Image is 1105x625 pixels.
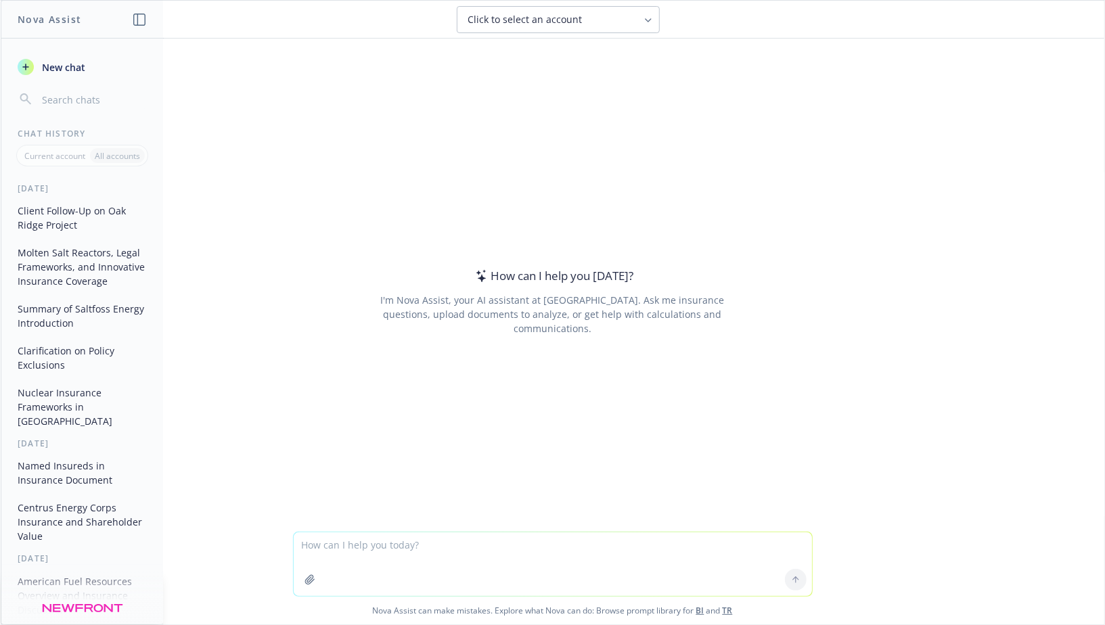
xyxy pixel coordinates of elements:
[12,298,152,334] button: Summary of Saltfoss Energy Introduction
[723,605,733,616] a: TR
[12,55,152,79] button: New chat
[457,6,660,33] button: Click to select an account
[468,13,583,26] span: Click to select an account
[39,90,147,109] input: Search chats
[362,293,743,335] div: I'm Nova Assist, your AI assistant at [GEOGRAPHIC_DATA]. Ask me insurance questions, upload docum...
[1,553,163,564] div: [DATE]
[12,340,152,376] button: Clarification on Policy Exclusions
[1,128,163,139] div: Chat History
[18,12,81,26] h1: Nova Assist
[1,438,163,449] div: [DATE]
[12,381,152,432] button: Nuclear Insurance Frameworks in [GEOGRAPHIC_DATA]
[696,605,704,616] a: BI
[12,570,152,621] button: American Fuel Resources Overview and Insurance Discussion
[12,455,152,491] button: Named Insureds in Insurance Document
[12,496,152,547] button: Centrus Energy Corps Insurance and Shareholder Value
[472,267,633,285] div: How can I help you [DATE]?
[95,150,140,162] p: All accounts
[6,597,1099,624] span: Nova Assist can make mistakes. Explore what Nova can do: Browse prompt library for and
[1,183,163,194] div: [DATE]
[12,241,152,292] button: Molten Salt Reactors, Legal Frameworks, and Innovative Insurance Coverage
[39,60,85,74] span: New chat
[12,200,152,236] button: Client Follow-Up on Oak Ridge Project
[24,150,85,162] p: Current account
